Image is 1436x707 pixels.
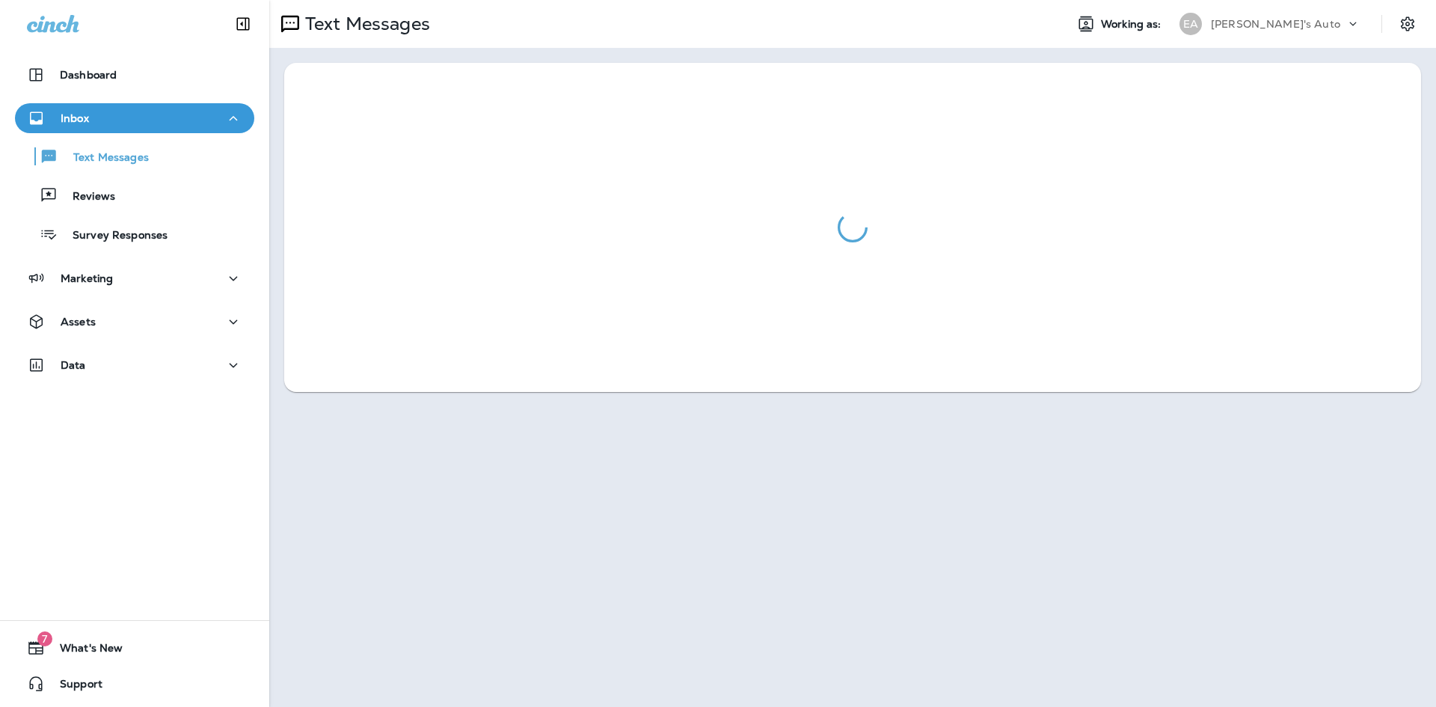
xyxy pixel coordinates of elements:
[299,13,430,35] p: Text Messages
[45,678,102,696] span: Support
[37,631,52,646] span: 7
[15,633,254,663] button: 7What's New
[1101,18,1165,31] span: Working as:
[61,112,89,124] p: Inbox
[15,350,254,380] button: Data
[15,669,254,699] button: Support
[61,359,86,371] p: Data
[15,307,254,337] button: Assets
[15,103,254,133] button: Inbox
[58,229,168,243] p: Survey Responses
[45,642,123,660] span: What's New
[15,263,254,293] button: Marketing
[1179,13,1202,35] div: EA
[1394,10,1421,37] button: Settings
[61,316,96,328] p: Assets
[1211,18,1340,30] p: [PERSON_NAME]'s Auto
[15,218,254,250] button: Survey Responses
[15,60,254,90] button: Dashboard
[61,272,113,284] p: Marketing
[58,151,149,165] p: Text Messages
[58,190,115,204] p: Reviews
[60,69,117,81] p: Dashboard
[222,9,264,39] button: Collapse Sidebar
[15,141,254,172] button: Text Messages
[15,180,254,211] button: Reviews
